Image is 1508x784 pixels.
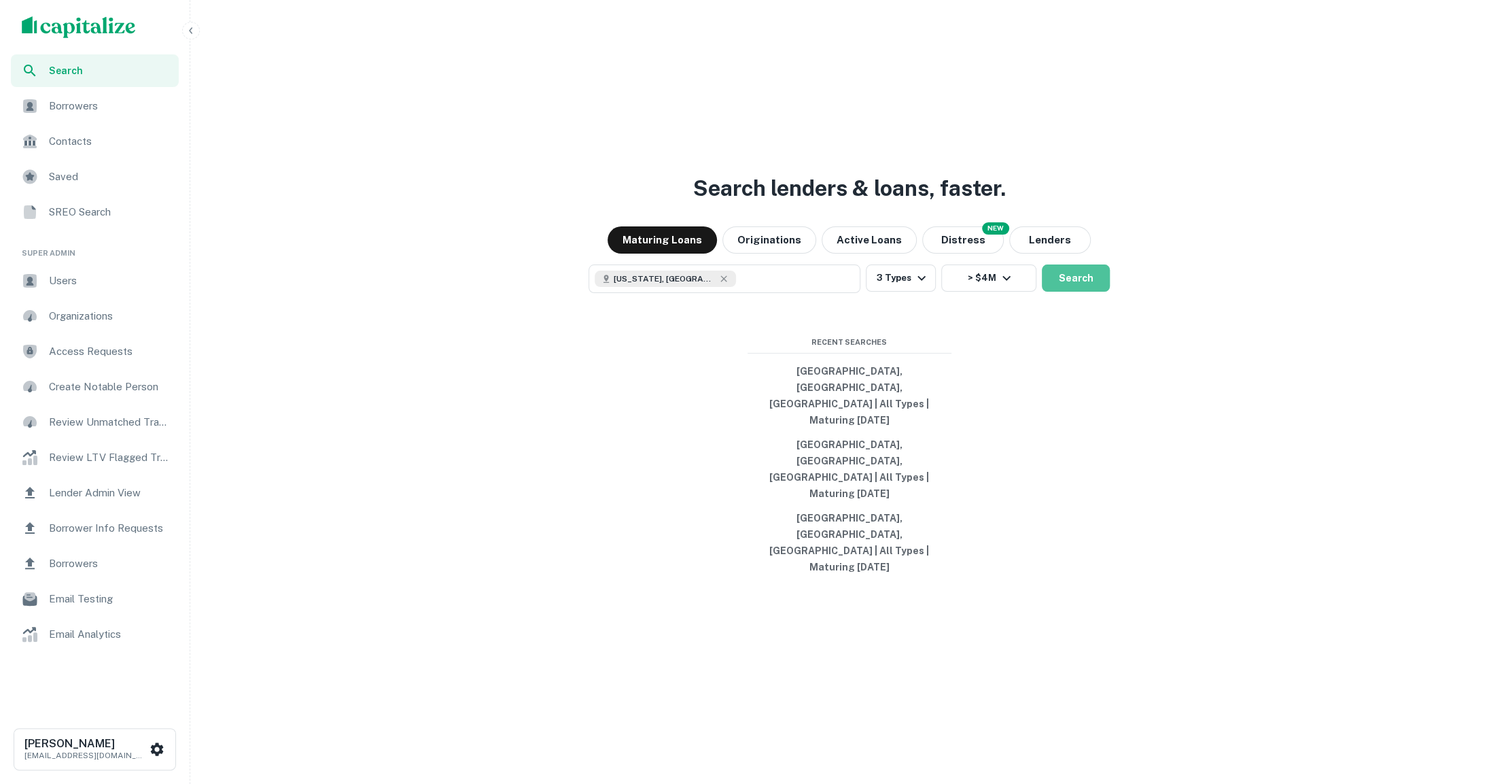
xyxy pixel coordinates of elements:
button: [GEOGRAPHIC_DATA], [GEOGRAPHIC_DATA], [GEOGRAPHIC_DATA] | All Types | Maturing [DATE] [748,506,951,579]
a: Lender Admin View [11,477,179,509]
span: Recent Searches [748,337,951,348]
button: Active Loans [822,226,917,254]
button: Search distressed loans with lien and other non-mortgage details. [922,226,1004,254]
iframe: Chat Widget [1440,675,1508,740]
button: Originations [722,226,816,254]
button: Search [1042,265,1110,292]
span: SREO Search [49,204,171,220]
a: Email Testing [11,583,179,615]
h6: [PERSON_NAME] [24,738,147,749]
button: 3 Types [866,265,936,292]
a: SREO Search [11,196,179,228]
span: Borrowers [49,98,171,114]
button: > $4M [941,265,1036,292]
a: Saved [11,160,179,193]
span: Borrower Info Requests [49,520,171,536]
span: Borrowers [49,556,171,572]
span: Email Testing [49,591,171,607]
a: Borrowers [11,90,179,122]
a: Create Notable Person [11,371,179,403]
a: Users [11,265,179,297]
span: [US_STATE], [GEOGRAPHIC_DATA] [614,273,716,285]
h3: Search lenders & loans, faster. [693,172,1006,205]
li: Super Admin [11,231,179,265]
a: Review LTV Flagged Transactions [11,441,179,474]
span: Lender Admin View [49,485,171,501]
p: [EMAIL_ADDRESS][DOMAIN_NAME] [24,749,147,762]
a: Review Unmatched Transactions [11,406,179,439]
span: Review LTV Flagged Transactions [49,449,171,466]
span: Review Unmatched Transactions [49,414,171,430]
a: Search [11,54,179,87]
img: capitalize-logo.png [22,16,136,38]
span: Contacts [49,133,171,150]
span: Users [49,273,171,289]
span: Access Requests [49,343,171,360]
a: Contacts [11,125,179,158]
a: Borrower Info Requests [11,512,179,545]
a: Access Requests [11,335,179,368]
a: Borrowers [11,547,179,580]
button: Lenders [1009,226,1091,254]
button: [GEOGRAPHIC_DATA], [GEOGRAPHIC_DATA], [GEOGRAPHIC_DATA] | All Types | Maturing [DATE] [748,359,951,432]
span: Organizations [49,308,171,324]
button: [PERSON_NAME][EMAIL_ADDRESS][DOMAIN_NAME] [14,728,176,770]
span: Saved [49,169,171,185]
div: NEW [982,222,1009,235]
a: Organizations [11,300,179,333]
span: Email Analytics [49,626,171,643]
button: [GEOGRAPHIC_DATA], [GEOGRAPHIC_DATA], [GEOGRAPHIC_DATA] | All Types | Maturing [DATE] [748,432,951,506]
a: Email Analytics [11,618,179,651]
button: [US_STATE], [GEOGRAPHIC_DATA] [589,265,860,293]
button: Maturing Loans [608,226,717,254]
span: Search [49,63,171,78]
span: Create Notable Person [49,379,171,395]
